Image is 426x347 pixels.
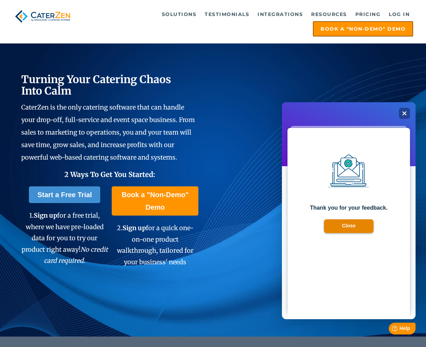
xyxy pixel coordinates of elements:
span: CaterZen is the only catering software that can handle your drop-off, full-service and event spac... [21,103,195,161]
span: 2. for a quick one-on-one product walkthrough, tailored for your business' needs [117,224,194,266]
a: Book a "Non-Demo" Demo [112,186,198,216]
a: Resources [308,7,350,21]
iframe: Help widget [282,102,416,319]
div: Navigation Menu [81,7,413,37]
iframe: Help widget launcher [364,320,418,339]
em: No credit card required. [44,245,108,265]
a: Start a Free Trial [29,186,100,203]
a: Solutions [158,7,200,21]
span: Turning Your Catering Chaos Into Calm [21,73,171,97]
a: Log in [385,7,413,21]
span: Sign up [34,211,57,219]
a: Book a "Non-Demo" Demo [313,21,413,37]
a: Testimonials [201,7,253,21]
span: 1. for a free trial, where we have pre-loaded data for you to try our product right away! [22,211,108,265]
span: Sign up [123,224,146,232]
span: 2 Ways To Get You Started: [64,170,155,179]
img: caterzen [13,7,72,25]
a: Pricing [352,7,384,21]
a: Integrations [254,7,306,21]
